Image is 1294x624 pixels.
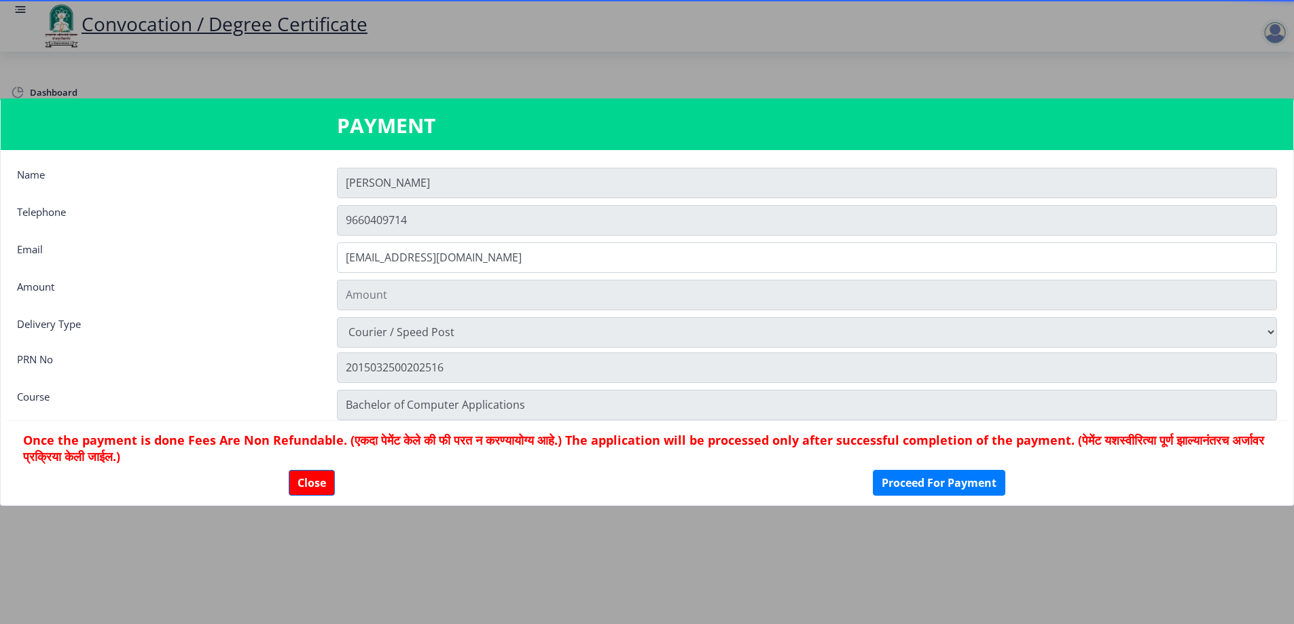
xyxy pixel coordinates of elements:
div: PRN No [7,352,327,380]
div: Course [7,390,327,417]
input: Amount [337,280,1277,310]
input: Name [337,168,1277,198]
div: Email [7,242,327,270]
div: Delivery Type [7,317,327,344]
h6: Once the payment is done Fees Are Non Refundable. (एकदा पेमेंट केले की फी परत न करण्यायोग्य आहे.)... [23,432,1271,464]
input: Zipcode [337,390,1277,420]
div: Amount [7,280,327,307]
h3: PAYMENT [337,112,957,139]
input: Telephone [337,205,1277,236]
div: Telephone [7,205,327,232]
input: Zipcode [337,352,1277,383]
button: Close [289,470,335,496]
input: Email [337,242,1277,273]
div: Name [7,168,327,195]
button: Proceed For Payment [873,470,1005,496]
